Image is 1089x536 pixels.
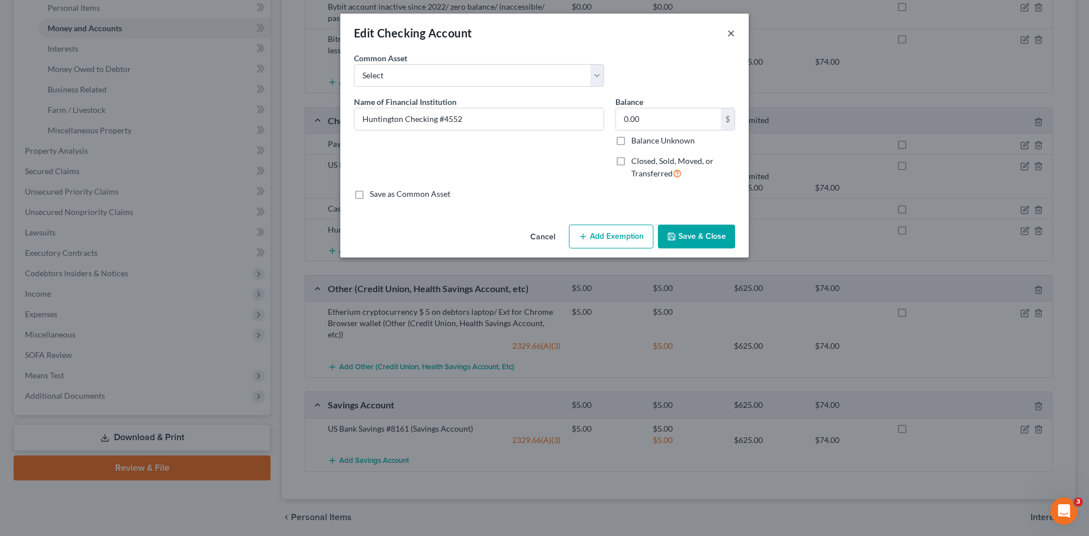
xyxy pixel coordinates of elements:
[721,108,735,130] div: $
[1074,497,1083,507] span: 3
[354,52,407,64] label: Common Asset
[569,225,653,248] button: Add Exemption
[631,156,714,178] span: Closed, Sold, Moved, or Transferred
[370,188,450,200] label: Save as Common Asset
[658,225,735,248] button: Save & Close
[631,135,695,146] label: Balance Unknown
[615,96,643,108] label: Balance
[616,108,721,130] input: 0.00
[354,108,603,130] input: Enter name...
[1050,497,1078,525] iframe: Intercom live chat
[727,26,735,40] button: ×
[521,226,564,248] button: Cancel
[354,97,457,107] span: Name of Financial Institution
[354,25,472,41] div: Edit Checking Account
